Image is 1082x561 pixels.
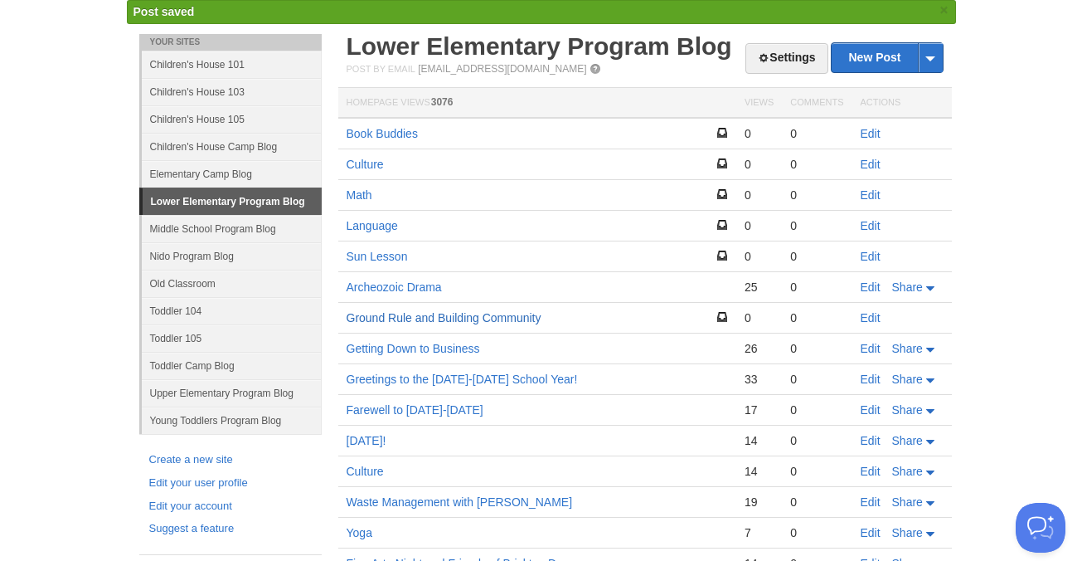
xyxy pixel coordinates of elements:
[745,433,774,448] div: 14
[418,63,586,75] a: [EMAIL_ADDRESS][DOMAIN_NAME]
[861,127,881,140] a: Edit
[861,434,881,447] a: Edit
[142,270,322,297] a: Old Classroom
[861,342,881,355] a: Edit
[142,51,322,78] a: Children's House 101
[861,158,881,171] a: Edit
[149,475,312,492] a: Edit your user profile
[347,434,386,447] a: [DATE]!
[790,157,843,172] div: 0
[745,525,774,540] div: 7
[892,373,923,386] span: Share
[347,188,372,202] a: Math
[790,280,843,295] div: 0
[347,219,398,232] a: Language
[892,465,923,478] span: Share
[892,526,923,539] span: Share
[745,249,774,264] div: 0
[745,157,774,172] div: 0
[861,250,881,263] a: Edit
[790,126,843,141] div: 0
[347,465,384,478] a: Culture
[133,5,195,18] span: Post saved
[892,434,923,447] span: Share
[347,127,418,140] a: Book Buddies
[347,373,578,386] a: Greetings to the [DATE]-[DATE] School Year!
[347,158,384,171] a: Culture
[1016,503,1065,553] iframe: Help Scout Beacon - Open
[149,498,312,515] a: Edit your account
[892,280,923,294] span: Share
[790,525,843,540] div: 0
[892,495,923,509] span: Share
[347,495,573,509] a: Waste Management with [PERSON_NAME]
[790,249,843,264] div: 0
[142,242,322,270] a: Nido Program Blog
[782,88,852,119] th: Comments
[347,250,408,263] a: Sun Lesson
[142,297,322,324] a: Toddler 104
[347,526,372,539] a: Yoga
[143,188,322,215] a: Lower Elementary Program Blog
[790,495,843,510] div: 0
[745,495,774,510] div: 19
[861,526,881,539] a: Edit
[861,373,881,386] a: Edit
[431,96,454,108] span: 3076
[745,126,774,141] div: 0
[790,341,843,356] div: 0
[142,215,322,242] a: Middle School Program Blog
[790,188,843,202] div: 0
[745,464,774,479] div: 14
[149,451,312,469] a: Create a new site
[745,372,774,387] div: 33
[861,188,881,202] a: Edit
[142,379,322,407] a: Upper Elementary Program Blog
[347,342,480,355] a: Getting Down to Business
[832,43,942,72] a: New Post
[745,43,827,74] a: Settings
[142,352,322,379] a: Toddler Camp Blog
[745,310,774,325] div: 0
[142,407,322,434] a: Young Toddlers Program Blog
[736,88,782,119] th: Views
[149,520,312,538] a: Suggest a feature
[790,372,843,387] div: 0
[139,34,322,51] li: Your Sites
[338,88,736,119] th: Homepage Views
[142,133,322,160] a: Children's House Camp Blog
[790,310,843,325] div: 0
[745,280,774,295] div: 25
[347,280,442,294] a: Archeozoic Drama
[790,464,843,479] div: 0
[142,78,322,105] a: Children's House 103
[892,342,923,355] span: Share
[861,465,881,478] a: Edit
[861,495,881,509] a: Edit
[347,32,732,60] a: Lower Elementary Program Blog
[745,188,774,202] div: 0
[861,219,881,232] a: Edit
[892,403,923,417] span: Share
[745,218,774,233] div: 0
[347,311,541,324] a: Ground Rule and Building Community
[745,402,774,417] div: 17
[790,402,843,417] div: 0
[861,280,881,294] a: Edit
[142,324,322,352] a: Toddler 105
[790,218,843,233] div: 0
[790,433,843,448] div: 0
[861,311,881,324] a: Edit
[745,341,774,356] div: 26
[142,105,322,133] a: Children's House 105
[861,403,881,417] a: Edit
[347,403,483,417] a: Farewell to [DATE]-[DATE]
[142,160,322,188] a: Elementary Camp Blog
[852,88,952,119] th: Actions
[347,64,415,74] span: Post by Email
